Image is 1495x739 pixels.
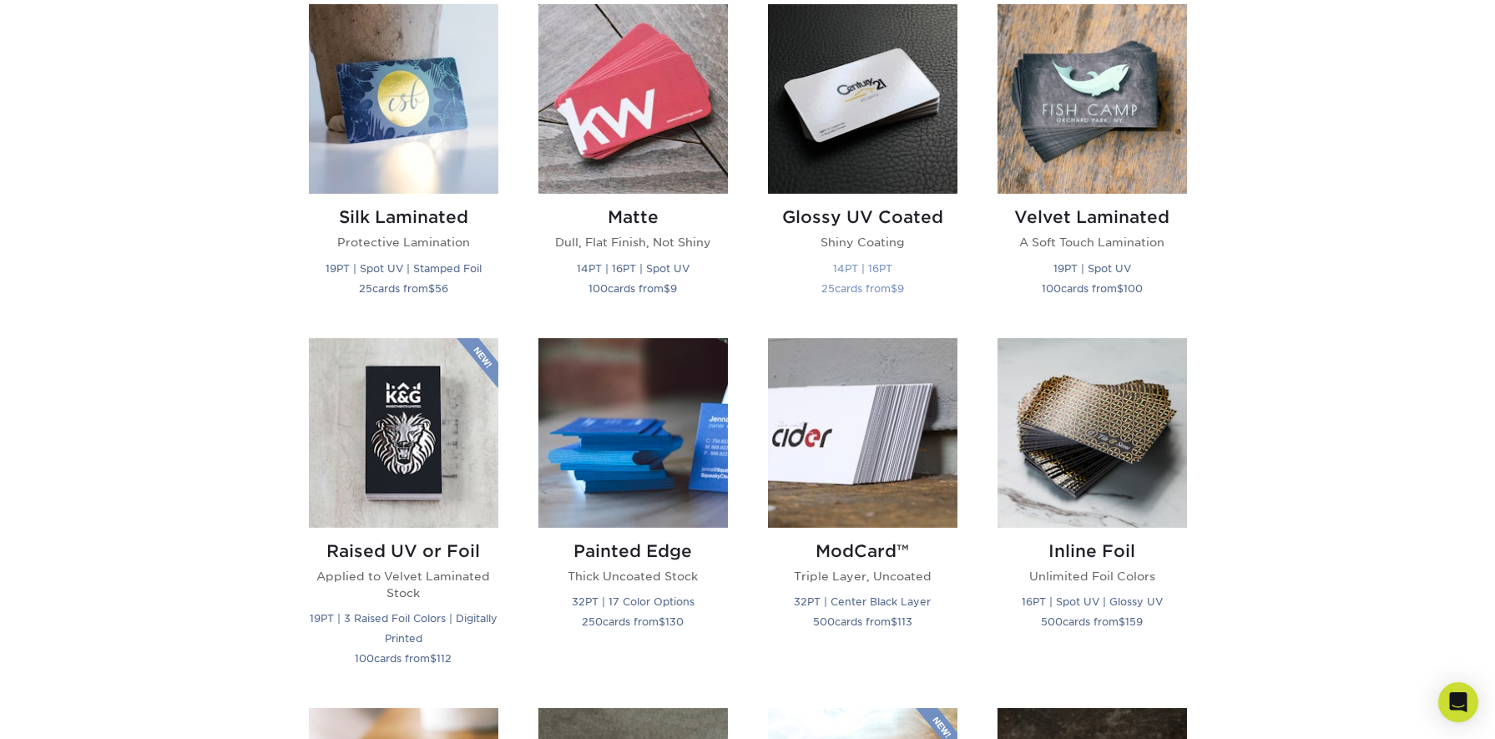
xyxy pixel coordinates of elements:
[359,282,372,295] span: 25
[998,338,1187,689] a: Inline Foil Business Cards Inline Foil Unlimited Foil Colors 16PT | Spot UV | Glossy UV 500cards ...
[309,338,498,528] img: Raised UV or Foil Business Cards
[1042,282,1061,295] span: 100
[309,541,498,561] h2: Raised UV or Foil
[1053,262,1131,275] small: 19PT | Spot UV
[309,234,498,251] p: Protective Lamination
[813,615,835,628] span: 500
[998,338,1187,528] img: Inline Foil Business Cards
[998,207,1187,227] h2: Velvet Laminated
[326,262,482,275] small: 19PT | Spot UV | Stamped Foil
[310,612,497,645] small: 19PT | 3 Raised Foil Colors | Digitally Printed
[665,615,684,628] span: 130
[588,282,608,295] span: 100
[309,4,498,317] a: Silk Laminated Business Cards Silk Laminated Protective Lamination 19PT | Spot UV | Stamped Foil ...
[588,282,677,295] small: cards from
[897,282,904,295] span: 9
[1119,615,1125,628] span: $
[1125,615,1143,628] span: 159
[664,282,670,295] span: $
[538,338,728,689] a: Painted Edge Business Cards Painted Edge Thick Uncoated Stock 32PT | 17 Color Options 250cards fr...
[437,652,452,665] span: 112
[891,282,897,295] span: $
[355,652,374,665] span: 100
[821,282,835,295] span: 25
[309,338,498,689] a: Raised UV or Foil Business Cards Raised UV or Foil Applied to Velvet Laminated Stock 19PT | 3 Rai...
[768,338,957,528] img: ModCard™ Business Cards
[794,595,931,608] small: 32PT | Center Black Layer
[1124,282,1143,295] span: 100
[572,595,694,608] small: 32PT | 17 Color Options
[891,615,897,628] span: $
[1438,682,1478,722] div: Open Intercom Messenger
[1041,615,1063,628] span: 500
[577,262,689,275] small: 14PT | 16PT | Spot UV
[897,615,912,628] span: 113
[1042,282,1143,295] small: cards from
[833,262,892,275] small: 14PT | 16PT
[538,568,728,585] p: Thick Uncoated Stock
[309,207,498,227] h2: Silk Laminated
[768,4,957,194] img: Glossy UV Coated Business Cards
[538,234,728,251] p: Dull, Flat Finish, Not Shiny
[582,615,684,628] small: cards from
[1041,615,1143,628] small: cards from
[428,282,435,295] span: $
[538,207,728,227] h2: Matte
[768,4,957,317] a: Glossy UV Coated Business Cards Glossy UV Coated Shiny Coating 14PT | 16PT 25cards from$9
[813,615,912,628] small: cards from
[998,4,1187,317] a: Velvet Laminated Business Cards Velvet Laminated A Soft Touch Lamination 19PT | Spot UV 100cards ...
[430,652,437,665] span: $
[998,234,1187,251] p: A Soft Touch Lamination
[821,282,904,295] small: cards from
[659,615,665,628] span: $
[309,4,498,194] img: Silk Laminated Business Cards
[998,541,1187,561] h2: Inline Foil
[1117,282,1124,295] span: $
[359,282,448,295] small: cards from
[582,615,603,628] span: 250
[355,652,452,665] small: cards from
[538,4,728,194] img: Matte Business Cards
[309,568,498,602] p: Applied to Velvet Laminated Stock
[670,282,677,295] span: 9
[768,207,957,227] h2: Glossy UV Coated
[768,338,957,689] a: ModCard™ Business Cards ModCard™ Triple Layer, Uncoated 32PT | Center Black Layer 500cards from$113
[768,234,957,251] p: Shiny Coating
[768,568,957,585] p: Triple Layer, Uncoated
[435,282,448,295] span: 56
[538,338,728,528] img: Painted Edge Business Cards
[768,541,957,561] h2: ModCard™
[998,568,1187,585] p: Unlimited Foil Colors
[1022,595,1163,608] small: 16PT | Spot UV | Glossy UV
[538,4,728,317] a: Matte Business Cards Matte Dull, Flat Finish, Not Shiny 14PT | 16PT | Spot UV 100cards from$9
[538,541,728,561] h2: Painted Edge
[457,338,498,388] img: New Product
[998,4,1187,194] img: Velvet Laminated Business Cards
